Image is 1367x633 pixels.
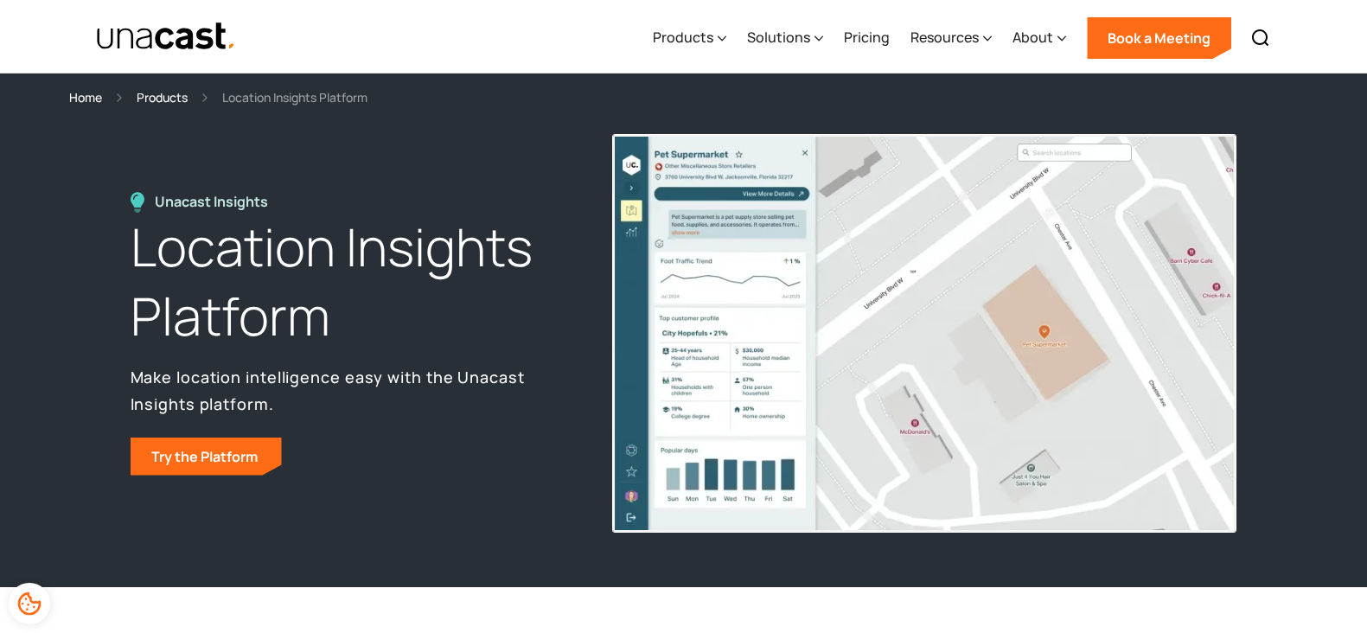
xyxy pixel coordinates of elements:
[131,438,282,476] a: Try the Platform
[653,3,726,74] div: Products
[747,27,810,48] div: Solutions
[222,87,367,107] div: Location Insights Platform
[131,213,573,351] h1: Location Insights Platform
[910,27,979,48] div: Resources
[1087,17,1231,59] a: Book a Meeting
[653,27,713,48] div: Products
[844,3,890,74] a: Pricing
[9,583,50,624] div: Cookie Preferences
[131,364,573,416] p: Make location intelligence easy with the Unacast Insights platform.
[747,3,823,74] div: Solutions
[1012,3,1066,74] div: About
[1250,28,1271,48] img: Search icon
[1012,27,1053,48] div: About
[137,87,188,107] a: Products
[96,22,237,52] a: home
[96,22,237,52] img: Unacast text logo
[69,87,102,107] a: Home
[910,3,992,74] div: Resources
[131,192,144,213] img: Location Insights Platform icon
[155,192,277,212] div: Unacast Insights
